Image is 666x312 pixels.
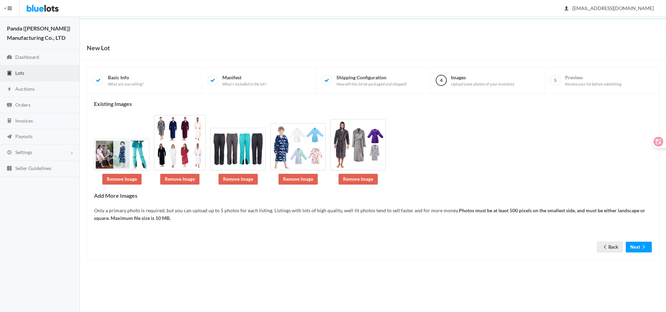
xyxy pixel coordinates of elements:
span: Upload some photos of your inventory [451,82,514,87]
span: 5 [550,75,561,86]
span: Auctions [15,86,35,92]
span: What are you selling? [108,82,144,87]
ion-icon: person [563,6,570,12]
strong: Panda ([PERSON_NAME]) Manufacturing Co., LTD [7,25,70,41]
span: Payouts [15,133,33,139]
a: Remove Image [339,174,378,185]
img: 5a6fdd89-6b29-44e0-86fd-6c18f1edd63d-1697538905.jpg [330,119,386,170]
a: Remove Image [219,174,258,185]
h4: Add More Images [94,193,652,199]
span: Invoices [15,118,33,124]
ion-icon: speedometer [6,54,13,61]
ion-icon: arrow forward [640,244,647,251]
span: Manifest [222,74,266,87]
img: e0c9740d-b0a7-4cf3-9f46-88498ad099e5-1697538904.jpg [270,123,326,170]
span: [EMAIL_ADDRESS][DOMAIN_NAME] [565,5,654,11]
span: How will this lot be packaged and shipped? [336,82,407,87]
ion-icon: paper plane [6,134,13,140]
span: 4 [436,75,447,86]
span: What's included in the lot? [222,82,266,87]
span: Settings [15,149,32,155]
ion-icon: arrow back [601,244,608,251]
span: Basic Info [108,74,144,87]
span: Images [451,74,514,87]
img: 5e1dcccb-27d5-4a25-b647-c7955f6baf27-1697538904.jpg [210,128,266,170]
span: Preview [565,74,622,87]
h1: New Lot [87,43,110,53]
a: Remove Image [279,174,318,185]
button: Nextarrow forward [626,242,652,252]
ion-icon: calculator [6,118,13,124]
span: Lots [15,70,24,76]
span: Dashboard [15,54,39,60]
p: Only a primary photo is required, but you can upload up to 5 photos for each listing. Listings wi... [94,207,652,222]
ion-icon: cog [6,150,13,156]
ion-icon: list box [6,166,13,172]
span: Orders [15,102,31,108]
a: Remove Image [102,174,142,185]
img: ac35a640-6f20-4107-a59d-fb165b048224-1697538903.jpg [154,115,206,170]
span: Review your lot before submitting [565,82,622,87]
img: bfafb0a7-2851-411b-b4a9-cdc6948ee042-1697538903.jpg [94,139,150,170]
ion-icon: flash [6,86,13,93]
h4: Existing Images [94,101,652,107]
ion-icon: cash [6,102,13,109]
span: Shipping Configuration [336,74,407,87]
span: Seller Guidelines [15,165,51,171]
a: Remove Image [160,174,199,185]
ion-icon: clipboard [6,70,13,77]
a: arrow backBack [597,242,623,252]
